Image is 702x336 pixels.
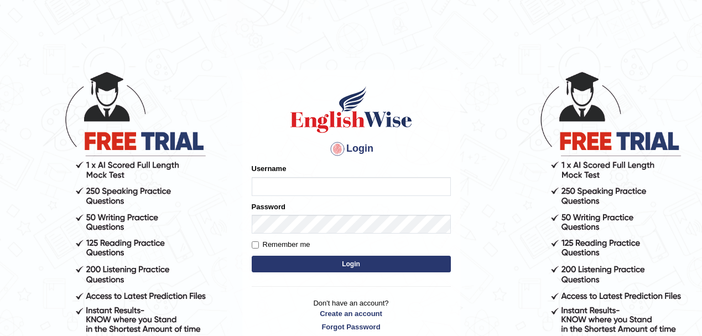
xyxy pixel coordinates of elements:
[252,239,310,250] label: Remember me
[252,241,259,249] input: Remember me
[252,322,451,332] a: Forgot Password
[288,85,414,135] img: Logo of English Wise sign in for intelligent practice with AI
[252,140,451,158] h4: Login
[252,308,451,319] a: Create an account
[252,163,287,174] label: Username
[252,201,285,212] label: Password
[252,298,451,332] p: Don't have an account?
[252,256,451,272] button: Login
